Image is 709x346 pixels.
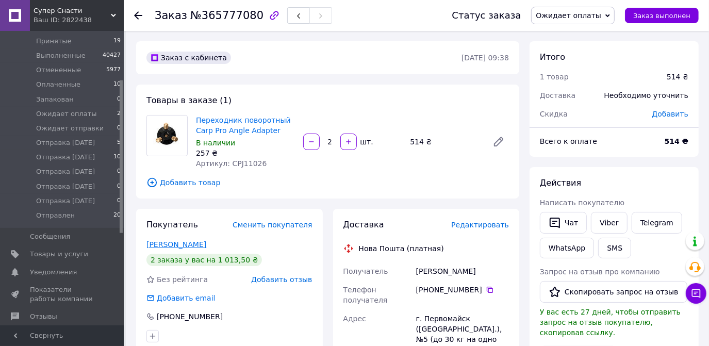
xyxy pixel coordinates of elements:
[117,196,121,206] span: 0
[155,9,187,22] span: Заказ
[146,177,509,188] span: Добавить товар
[632,212,682,234] a: Telegram
[36,80,80,89] span: Оплаченные
[146,52,231,64] div: Заказ с кабинета
[30,285,95,304] span: Показатели работы компании
[34,6,111,15] span: Супер Снасти
[117,124,121,133] span: 0
[540,308,681,337] span: У вас есть 27 дней, чтобы отправить запрос на отзыв покупателю, скопировав ссылку.
[451,221,509,229] span: Редактировать
[147,119,187,152] img: Переходник поворотный Carp Pro Angle Adapter
[414,262,511,281] div: [PERSON_NAME]
[196,116,291,135] a: Переходник поворотный Carp Pro Angle Adapter
[665,137,688,145] b: 514 ₴
[113,211,121,220] span: 20
[103,51,121,60] span: 40427
[157,275,208,284] span: Без рейтинга
[156,293,217,303] div: Добавить email
[358,137,374,147] div: шт.
[540,91,575,100] span: Доставка
[145,293,217,303] div: Добавить email
[36,65,81,75] span: Отмененные
[156,311,224,322] div: [PHONE_NUMBER]
[34,15,124,25] div: Ваш ID: 2822438
[686,283,706,304] button: Чат с покупателем
[36,124,104,133] span: Ожидает отправки
[30,232,70,241] span: Сообщения
[36,37,72,46] span: Принятые
[146,220,198,229] span: Покупатель
[667,72,688,82] div: 514 ₴
[540,281,687,303] button: Скопировать запрос на отзыв
[540,268,660,276] span: Запрос на отзыв про компанию
[540,238,594,258] a: WhatsApp
[113,153,121,162] span: 10
[540,52,565,62] span: Итого
[36,138,95,147] span: Отправка [DATE]
[113,80,121,89] span: 10
[461,54,509,62] time: [DATE] 09:38
[117,182,121,191] span: 0
[591,212,627,234] a: Viber
[652,110,688,118] span: Добавить
[134,10,142,21] div: Вернуться назад
[30,268,77,277] span: Уведомления
[536,11,601,20] span: Ожидает оплаты
[117,109,121,119] span: 2
[117,167,121,176] span: 0
[36,211,75,220] span: Отправлен
[343,286,388,304] span: Телефон получателя
[117,95,121,104] span: 0
[36,109,97,119] span: Ожидает оплаты
[30,250,88,259] span: Товары и услуги
[625,8,699,23] button: Заказ выполнен
[146,254,262,266] div: 2 заказа у вас на 1 013,50 ₴
[540,199,624,207] span: Написать покупателю
[36,167,95,176] span: Отправка [DATE]
[452,10,521,21] div: Статус заказа
[598,238,631,258] button: SMS
[36,196,95,206] span: Отправка [DATE]
[343,220,384,229] span: Доставка
[36,153,95,162] span: Отправка [DATE]
[540,212,587,234] button: Чат
[190,9,263,22] span: №365777080
[540,178,581,188] span: Действия
[540,110,568,118] span: Скидка
[30,312,57,321] span: Отзывы
[196,159,267,168] span: Артикул: CPJ11026
[540,73,569,81] span: 1 товар
[233,221,312,229] span: Сменить покупателя
[117,138,121,147] span: 5
[36,95,74,104] span: Запакован
[106,65,121,75] span: 5977
[146,95,232,105] span: Товары в заказе (1)
[113,37,121,46] span: 19
[540,137,597,145] span: Всего к оплате
[416,285,509,295] div: [PHONE_NUMBER]
[146,240,206,249] a: [PERSON_NAME]
[36,182,95,191] span: Отправка [DATE]
[356,243,447,254] div: Нова Пошта (платная)
[36,51,86,60] span: Выполненные
[251,275,312,284] span: Добавить отзыв
[406,135,484,149] div: 514 ₴
[598,84,695,107] div: Необходимо уточнить
[633,12,690,20] span: Заказ выполнен
[196,148,295,158] div: 257 ₴
[488,131,509,152] a: Редактировать
[343,315,366,323] span: Адрес
[196,139,235,147] span: В наличии
[343,267,388,275] span: Получатель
